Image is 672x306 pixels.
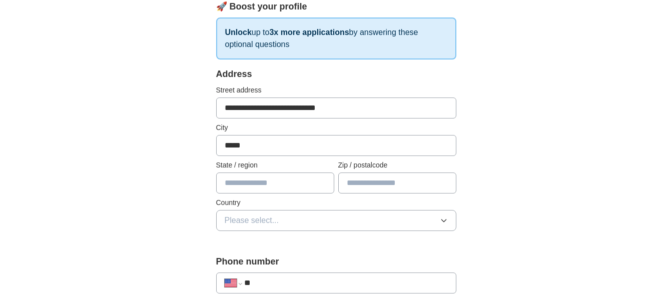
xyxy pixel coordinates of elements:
p: up to by answering these optional questions [216,17,456,59]
label: Street address [216,85,456,95]
label: Zip / postalcode [338,160,456,170]
span: Please select... [225,214,279,226]
label: Country [216,197,456,208]
button: Please select... [216,210,456,231]
label: City [216,122,456,133]
label: State / region [216,160,334,170]
strong: 3x more applications [269,28,349,36]
label: Phone number [216,255,456,268]
div: Address [216,67,456,81]
strong: Unlock [225,28,252,36]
